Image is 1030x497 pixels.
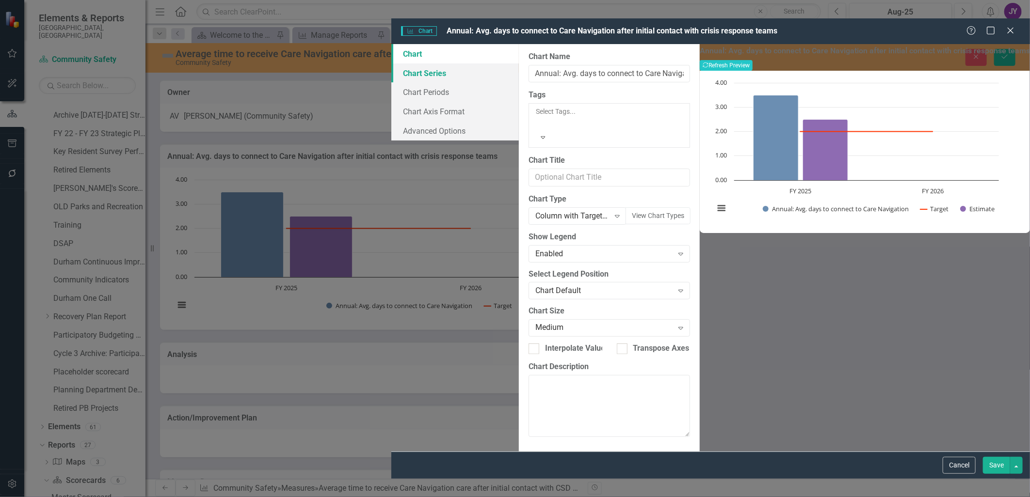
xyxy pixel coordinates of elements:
[763,205,910,213] button: Show Annual: Avg. days to connect to Care Navigation
[943,457,976,474] button: Cancel
[529,169,690,186] input: Optional Chart Title
[715,126,727,135] text: 2.00
[529,361,690,373] label: Chart Description
[715,102,727,111] text: 3.00
[529,51,690,62] label: Chart Name
[922,186,944,195] text: FY 2026
[401,26,437,36] span: Chart
[536,107,683,116] div: Select Tags...
[930,204,949,213] text: Target
[700,60,753,71] button: Refresh Preview
[391,102,519,121] a: Chart Axis Format
[960,205,995,213] button: Show Estimate
[529,269,690,280] label: Select Legend Position
[535,323,673,334] div: Medium
[535,285,673,296] div: Chart Default
[529,306,690,317] label: Chart Size
[715,175,727,184] text: 0.00
[700,47,1030,55] h3: Annual: Avg. days to connect to Care Navigation after initial contact with crisis response teams
[391,63,519,83] a: Chart Series
[969,204,995,213] text: Estimate
[709,78,1004,223] svg: Interactive chart
[789,186,811,195] text: FY 2025
[772,204,909,213] text: Annual: Avg. days to connect to Care Navigation
[391,44,519,63] a: Chart
[391,82,519,102] a: Chart Periods
[715,151,727,159] text: 1.00
[920,205,949,213] button: Show Target
[715,201,728,215] button: View chart menu, Chart
[391,121,519,140] a: Advanced Options
[529,155,690,166] label: Chart Title
[803,120,848,181] path: FY 2025 , 2.5. Estimate.
[715,78,727,87] text: 4.00
[754,95,799,181] path: FY 2025 , 3.5. Annual: Avg. days to connect to Care Navigation .
[447,26,777,35] span: Annual: Avg. days to connect to Care Navigation after initial contact with crisis response teams
[545,343,609,354] div: Interpolate Values
[626,207,691,224] button: View Chart Types
[709,78,1020,223] div: Chart. Highcharts interactive chart.
[633,343,690,354] div: Transpose Axes
[535,248,673,259] div: Enabled
[535,210,609,221] div: Column with Target Line
[529,232,690,243] label: Show Legend
[799,130,935,134] g: Target, series 2 of 3. Line with 2 data points.
[983,457,1010,474] button: Save
[754,83,933,181] g: Annual: Avg. days to connect to Care Navigation , series 1 of 3. Bar series with 2 bars.
[529,90,690,101] label: Tags
[529,194,690,205] label: Chart Type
